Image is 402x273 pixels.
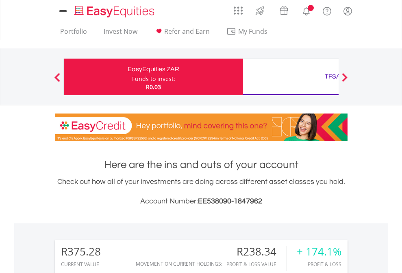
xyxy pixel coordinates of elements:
[198,197,262,205] span: EE538090-1847962
[151,27,213,40] a: Refer and Earn
[272,2,296,17] a: Vouchers
[297,262,341,267] div: Profit & Loss
[132,75,175,83] div: Funds to invest:
[337,77,353,85] button: Next
[49,77,65,85] button: Previous
[55,196,348,207] h3: Account Number:
[253,4,267,17] img: thrive-v2.svg
[164,27,210,36] span: Refer and Earn
[55,157,348,172] h1: Here are the ins and outs of your account
[61,262,101,267] div: CURRENT VALUE
[57,27,90,40] a: Portfolio
[146,83,161,91] span: R0.03
[55,176,348,207] div: Check out how all of your investments are doing across different asset classes you hold.
[277,4,291,17] img: vouchers-v2.svg
[226,246,287,258] div: R238.34
[297,246,341,258] div: + 174.1%
[73,5,158,18] img: EasyEquities_Logo.png
[296,2,317,18] a: Notifications
[61,246,101,258] div: R375.28
[100,27,141,40] a: Invest Now
[226,26,280,37] span: My Funds
[55,114,348,141] img: EasyCredit Promotion Banner
[71,2,158,18] a: Home page
[69,63,238,75] div: EasyEquities ZAR
[317,2,337,18] a: FAQ's and Support
[234,6,243,15] img: grid-menu-icon.svg
[228,2,248,15] a: AppsGrid
[337,2,358,20] a: My Profile
[226,262,287,267] div: Profit & Loss Value
[136,261,222,266] div: Movement on Current Holdings:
